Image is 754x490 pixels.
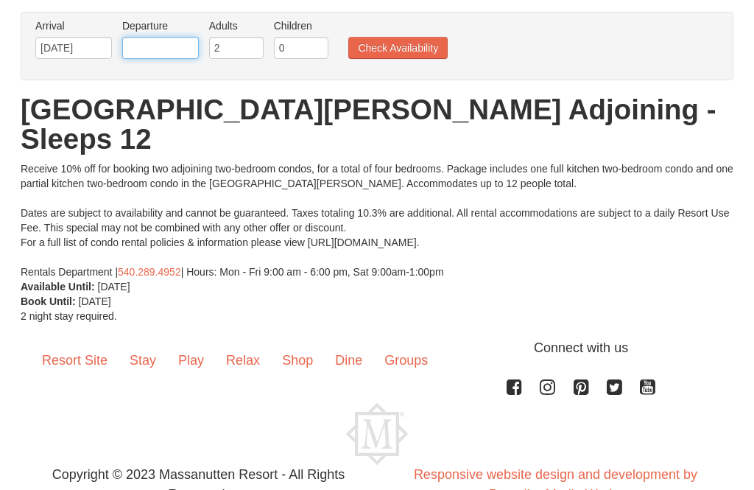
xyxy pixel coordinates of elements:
img: Massanutten Resort Logo [346,403,408,465]
strong: Book Until: [21,295,76,307]
a: Resort Site [31,338,119,384]
strong: Available Until: [21,281,95,293]
label: Children [274,18,328,33]
a: Relax [215,338,271,384]
label: Departure [122,18,199,33]
a: Groups [373,338,439,384]
a: 540.289.4952 [118,266,181,278]
a: Shop [271,338,324,384]
a: Play [167,338,215,384]
label: Adults [209,18,264,33]
h1: [GEOGRAPHIC_DATA][PERSON_NAME] Adjoining - Sleeps 12 [21,95,733,154]
div: Receive 10% off for booking two adjoining two-bedroom condos, for a total of four bedrooms. Packa... [21,161,733,279]
label: Arrival [35,18,112,33]
span: [DATE] [79,295,111,307]
a: Dine [324,338,373,384]
a: Stay [119,338,167,384]
button: Check Availability [348,37,448,59]
span: 2 night stay required. [21,310,117,322]
span: [DATE] [98,281,130,293]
